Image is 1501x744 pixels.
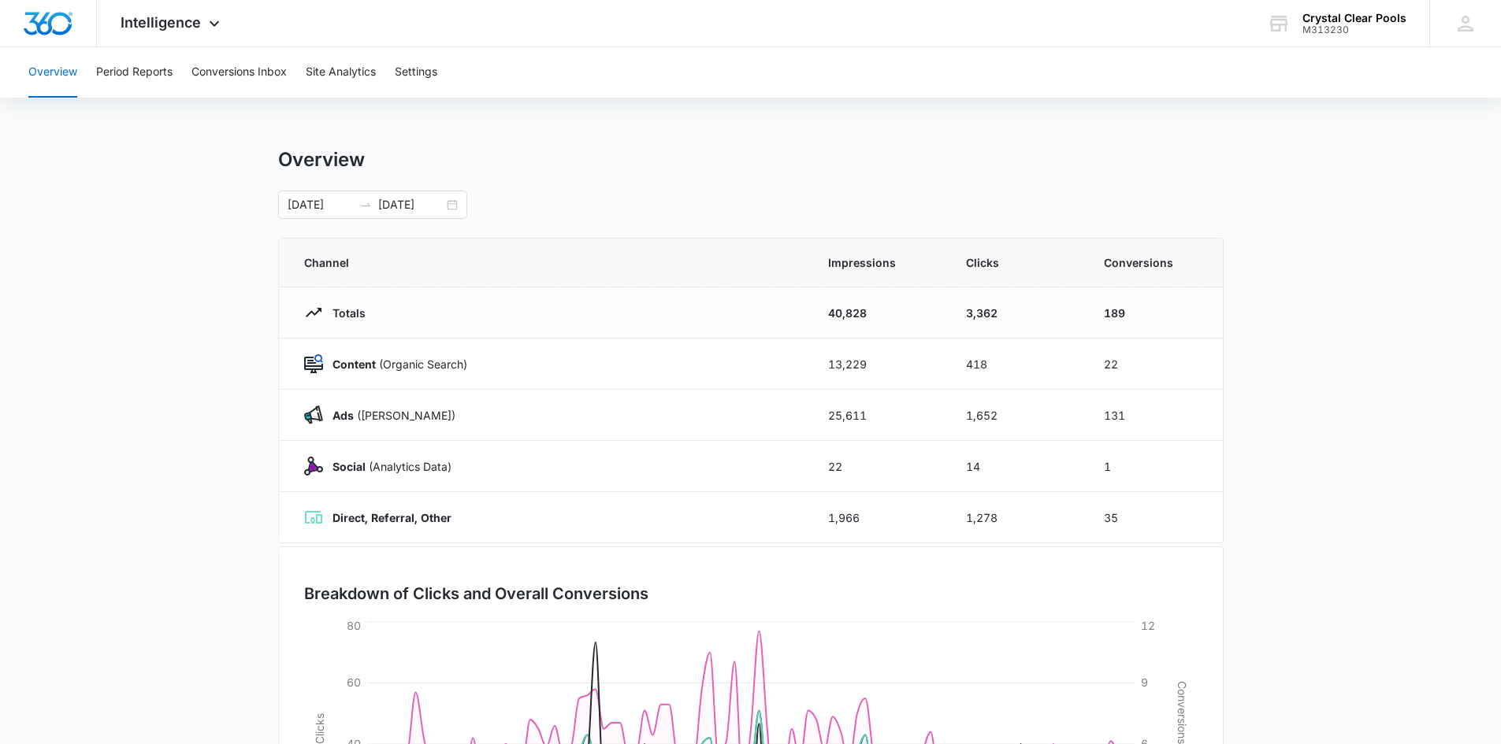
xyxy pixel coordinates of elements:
td: 14 [947,441,1085,492]
td: 3,362 [947,287,1085,339]
input: End date [378,196,444,213]
td: 189 [1085,287,1223,339]
td: 418 [947,339,1085,390]
p: Totals [323,305,366,321]
tspan: 9 [1141,676,1148,689]
tspan: Conversions [1176,681,1189,744]
button: Settings [395,47,437,98]
span: Channel [304,254,790,271]
img: Ads [304,405,323,424]
td: 13,229 [809,339,947,390]
span: to [359,198,372,211]
strong: Social [333,460,366,473]
tspan: 60 [347,676,361,689]
p: ([PERSON_NAME]) [323,407,455,424]
p: (Analytics Data) [323,458,451,475]
td: 40,828 [809,287,947,339]
button: Period Reports [96,47,173,98]
strong: Direct, Referral, Other [333,511,451,524]
h3: Breakdown of Clicks and Overall Conversions [304,582,648,605]
input: Start date [288,196,353,213]
h1: Overview [278,148,365,172]
span: swap-right [359,198,372,211]
td: 22 [809,441,947,492]
img: Content [304,354,323,373]
td: 1 [1085,441,1223,492]
td: 25,611 [809,390,947,441]
p: (Organic Search) [323,356,467,372]
span: Clicks [966,254,1066,271]
button: Site Analytics [306,47,376,98]
td: 1,278 [947,492,1085,543]
td: 131 [1085,390,1223,441]
td: 1,652 [947,390,1085,441]
button: Overview [28,47,77,98]
span: Intelligence [121,14,201,31]
strong: Content [333,357,376,371]
strong: Ads [333,409,354,422]
tspan: Clicks [312,713,325,744]
tspan: 80 [347,619,361,632]
div: account name [1302,12,1406,24]
span: Conversions [1104,254,1198,271]
td: 1,966 [809,492,947,543]
tspan: 12 [1141,619,1155,632]
button: Conversions Inbox [191,47,287,98]
span: Impressions [828,254,928,271]
div: account id [1302,24,1406,35]
img: Social [304,457,323,476]
td: 35 [1085,492,1223,543]
td: 22 [1085,339,1223,390]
